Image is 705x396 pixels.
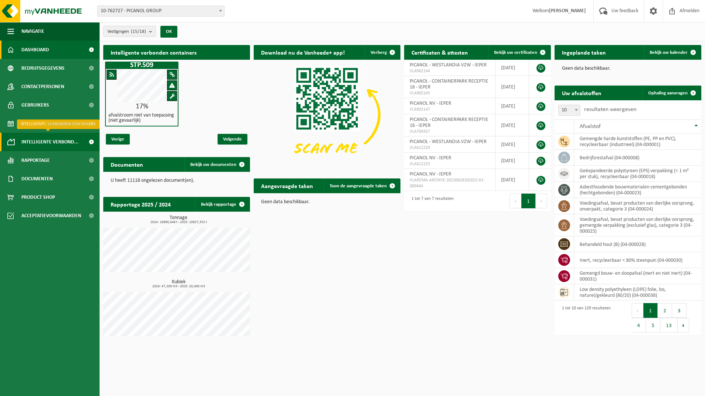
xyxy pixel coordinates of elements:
span: VLA902144 [410,68,490,74]
a: Bekijk uw documenten [184,157,249,172]
button: 5 [646,318,660,333]
span: Ophaling aanvragen [648,91,688,95]
h2: Rapportage 2025 / 2024 [103,197,178,211]
span: Bedrijfsgegevens [21,59,65,77]
td: [DATE] [496,98,529,114]
span: 2024: 19890,048 t - 2025: 10927,352 t [107,220,250,224]
td: low density polyethyleen (LDPE) folie, los, naturel/gekleurd (80/20) (04-000038) [574,284,701,301]
span: 10-762727 - PICANOL GROUP [98,6,224,16]
span: PICANOL NV - IEPER [410,155,451,161]
td: [DATE] [496,169,529,191]
div: 17% [106,103,178,110]
td: [DATE] [496,153,529,169]
span: Afvalstof [580,124,601,129]
td: gemengde harde kunststoffen (PE, PP en PVC), recycleerbaar (industrieel) (04-000001) [574,133,701,150]
h2: Download nu de Vanheede+ app! [254,45,352,59]
button: OK [160,26,177,38]
td: voedingsafval, bevat producten van dierlijke oorsprong, onverpakt, categorie 3 (04-000024) [574,198,701,214]
strong: [PERSON_NAME] [549,8,586,14]
span: PICANOL - WESTLANDIA VZW - IEPER [410,139,487,145]
span: Dashboard [21,41,49,59]
button: Verberg [365,45,400,60]
h2: Certificaten & attesten [404,45,475,59]
h2: Uw afvalstoffen [555,86,609,100]
button: 3 [672,303,687,318]
h2: Documenten [103,157,150,171]
span: PICANOL - WESTLANDIA VZW - IEPER [410,62,487,68]
td: bedrijfsrestafval (04-000008) [574,150,701,166]
button: Next [536,194,547,208]
span: Bekijk uw documenten [190,162,236,167]
span: PICANOL - CONTAINERPARK RECEPTIE 16 - IEPER [410,117,488,128]
span: Navigatie [21,22,44,41]
span: Documenten [21,170,53,188]
td: geëxpandeerde polystyreen (EPS) verpakking (< 1 m² per stuk), recycleerbaar (04-000018) [574,166,701,182]
span: Product Shop [21,188,55,206]
span: 10-762727 - PICANOL GROUP [97,6,225,17]
a: Bekijk uw certificaten [488,45,550,60]
span: PICANOL NV - IEPER [410,171,451,177]
span: 2024: 47,200 m3 - 2025: 20,400 m3 [107,285,250,288]
span: Contactpersonen [21,77,64,96]
td: [DATE] [496,136,529,153]
span: VLA704357 [410,129,490,135]
h2: Intelligente verbonden containers [103,45,250,59]
button: Previous [632,303,643,318]
a: Bekijk uw kalender [644,45,701,60]
td: [DATE] [496,114,529,136]
button: Vestigingen(15/18) [103,26,156,37]
button: 2 [658,303,672,318]
h3: Tonnage [107,215,250,224]
p: Geen data beschikbaar. [562,66,694,71]
span: Kalender [21,114,44,133]
button: 1 [521,194,536,208]
span: Rapportage [21,151,50,170]
td: behandeld hout (B) (04-000028) [574,236,701,252]
a: Ophaling aanvragen [642,86,701,100]
span: Bekijk uw certificaten [494,50,537,55]
td: voedingsafval, bevat producten van dierlijke oorsprong, gemengde verpakking (exclusief glas), cat... [574,214,701,236]
span: Vorige [106,134,130,145]
span: 10 [558,105,580,116]
div: 1 tot 7 van 7 resultaten [408,193,454,209]
div: 1 tot 10 van 129 resultaten [558,302,611,333]
h4: afvalstroom niet van toepassing (niet gevaarlijk) [108,113,175,123]
td: asbesthoudende bouwmaterialen cementgebonden (hechtgebonden) (04-000023) [574,182,701,198]
a: Toon de aangevraagde taken [324,178,400,193]
span: 10 [559,105,580,115]
span: Verberg [371,50,387,55]
button: 1 [643,303,658,318]
button: 13 [660,318,678,333]
a: Bekijk rapportage [195,197,249,212]
h1: STP.509 [107,62,177,69]
span: VLA902147 [410,107,490,112]
h3: Kubiek [107,279,250,288]
span: PICANOL - CONTAINERPARK RECEPTIE 16 - IEPER [410,79,488,90]
button: Previous [510,194,521,208]
span: VLA612223 [410,161,490,167]
span: Bekijk uw kalender [650,50,688,55]
span: PICANOL NV - IEPER [410,101,451,106]
span: VLAREMA-ARCHIVE-20130628102025-01-000444 [410,177,490,189]
span: Intelligente verbond... [21,133,79,151]
button: Next [678,318,689,333]
count: (15/18) [131,29,146,34]
td: [DATE] [496,60,529,76]
img: Download de VHEPlus App [254,60,400,170]
h2: Aangevraagde taken [254,178,320,193]
label: resultaten weergeven [584,107,636,112]
span: Volgende [218,134,247,145]
span: Acceptatievoorwaarden [21,206,81,225]
span: Toon de aangevraagde taken [330,184,387,188]
td: gemengd bouw- en sloopafval (inert en niet inert) (04-000031) [574,268,701,284]
td: [DATE] [496,76,529,98]
td: inert, recycleerbaar < 80% steenpuin (04-000030) [574,252,701,268]
span: Vestigingen [107,26,146,37]
p: Geen data beschikbaar. [261,199,393,205]
p: U heeft 11118 ongelezen document(en). [111,178,243,183]
span: Gebruikers [21,96,49,114]
h2: Ingeplande taken [555,45,613,59]
button: 4 [632,318,646,333]
span: VLA612229 [410,145,490,151]
span: VLA902145 [410,90,490,96]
